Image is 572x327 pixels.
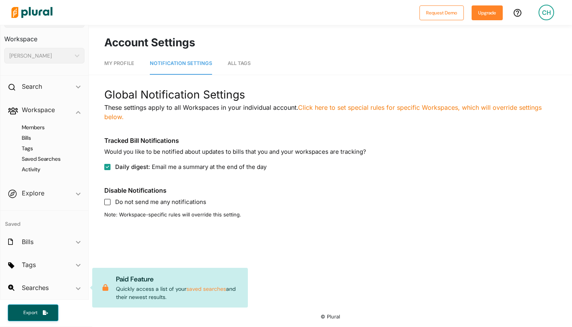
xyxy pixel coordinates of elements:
h3: Tracked Bill Notifications [104,137,556,144]
h4: Saved [0,211,88,230]
input: Do not send me any notifications [104,199,111,205]
p: Would you like to be notified about updates to bills that you and your workspaces are tracking? [104,148,556,156]
label: Email me a summary at the end of the day [104,163,556,172]
h3: Disable Notifications [104,187,556,194]
a: Notification Settings [150,53,212,75]
p: Paid Feature [116,274,242,284]
a: All Tags [228,53,251,75]
small: © Plural [321,314,340,320]
div: Global Notification Settings [104,86,556,103]
button: Export [8,304,58,321]
div: CH [539,5,554,20]
label: Do not send me any notifications [104,198,556,207]
span: Daily digest : [115,163,150,172]
span: Note: Workspace-specific rules will override this setting. [104,211,241,218]
span: Notification Settings [150,60,212,66]
h2: Bills [22,237,33,246]
a: Request Demo [419,9,464,17]
a: saved searches [186,285,226,292]
p: Quickly access a list of your and their newest results. [116,274,242,301]
span: All Tags [228,60,251,66]
input: Daily digest: Email me a summary at the end of the day [104,164,111,170]
span: My Profile [104,60,134,66]
a: Tags [12,145,81,152]
h2: Workspace [22,105,55,114]
h2: Search [22,82,42,91]
a: Bills [12,134,81,142]
span: Export [18,309,43,316]
a: My Profile [104,53,134,75]
h1: Account Settings [104,34,556,51]
a: Click here to set special rules for specific Workspaces, which will override settings below. [104,104,542,121]
a: CH [532,2,560,23]
a: Activity [12,166,81,173]
div: [PERSON_NAME] [9,52,72,60]
a: Members [12,124,81,131]
p: These settings apply to all Workspaces in your individual account. [104,103,556,121]
button: Upgrade [472,5,503,20]
button: Request Demo [419,5,464,20]
h3: Workspace [4,28,84,45]
a: Saved Searches [12,155,81,163]
a: Upgrade [472,9,503,17]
